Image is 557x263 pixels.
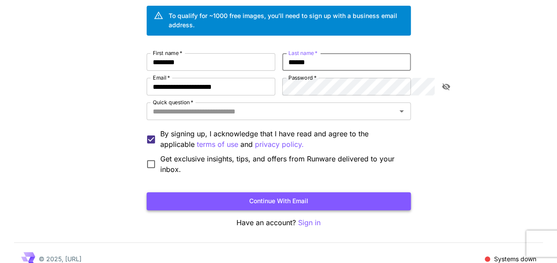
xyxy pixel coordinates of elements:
label: Last name [288,49,317,57]
label: First name [153,49,182,57]
div: To qualify for ~1000 free images, you’ll need to sign up with a business email address. [169,11,404,29]
p: By signing up, I acknowledge that I have read and agree to the applicable and [160,128,404,150]
button: Continue with email [147,192,411,210]
p: terms of use [197,139,238,150]
span: Get exclusive insights, tips, and offers from Runware delivered to your inbox. [160,153,404,175]
button: By signing up, I acknowledge that I have read and agree to the applicable terms of use and [255,139,304,150]
button: Open [395,105,408,117]
button: toggle password visibility [438,79,454,95]
label: Email [153,74,170,81]
p: privacy policy. [255,139,304,150]
p: Have an account? [147,217,411,228]
button: Sign in [298,217,321,228]
label: Password [288,74,317,81]
label: Quick question [153,99,193,106]
button: By signing up, I acknowledge that I have read and agree to the applicable and privacy policy. [197,139,238,150]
